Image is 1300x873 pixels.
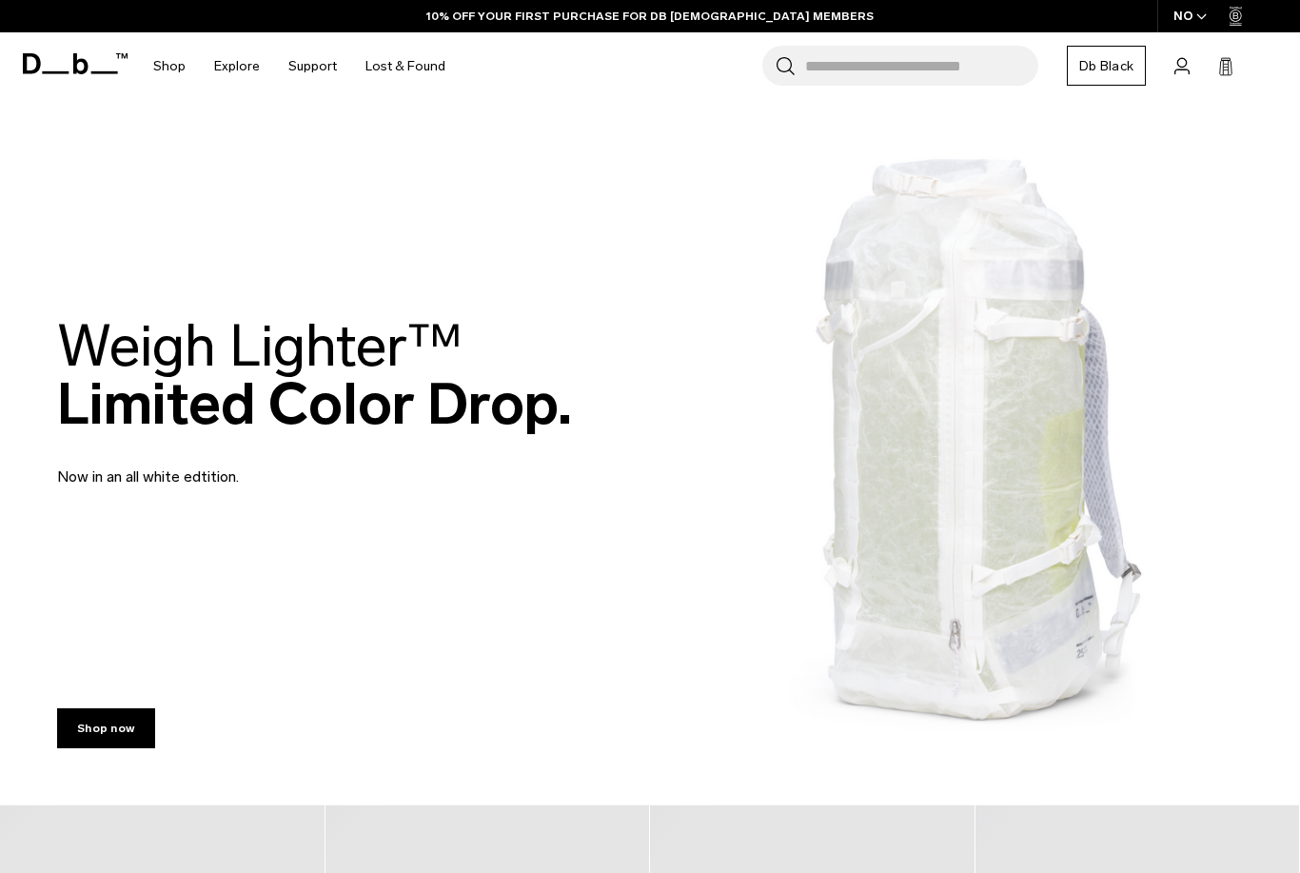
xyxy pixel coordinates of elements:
nav: Main Navigation [139,32,460,100]
a: 10% OFF YOUR FIRST PURCHASE FOR DB [DEMOGRAPHIC_DATA] MEMBERS [426,8,874,25]
a: Lost & Found [365,32,445,100]
a: Db Black [1067,46,1146,86]
h2: Limited Color Drop. [57,317,572,433]
a: Shop [153,32,186,100]
a: Shop now [57,708,155,748]
p: Now in an all white edtition. [57,443,514,488]
span: Weigh Lighter™ [57,311,463,381]
a: Support [288,32,337,100]
a: Explore [214,32,260,100]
